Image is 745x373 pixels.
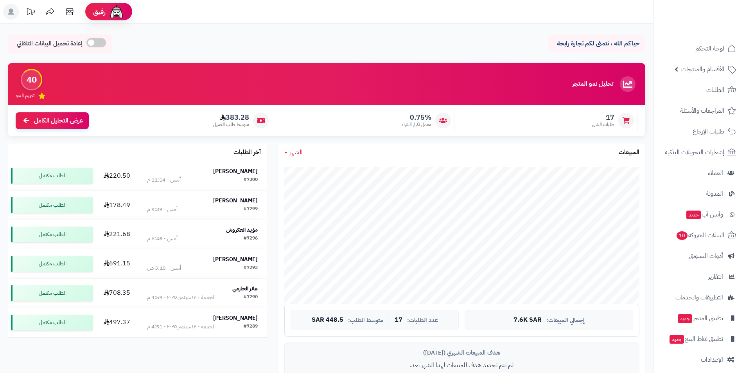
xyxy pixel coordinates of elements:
span: التطبيقات والخدمات [675,292,723,303]
div: #7296 [244,235,258,243]
div: #7299 [244,205,258,213]
span: 448.5 SAR [312,317,343,324]
span: جديد [670,335,684,344]
span: 17 [592,113,614,122]
span: إشعارات التحويلات البنكية [665,147,724,158]
strong: [PERSON_NAME] [213,314,258,322]
span: العملاء [708,168,723,178]
p: حياكم الله ، نتمنى لكم تجارة رابحة [553,39,639,48]
span: جديد [678,314,692,323]
div: الطلب مكتمل [11,256,93,272]
td: 497.37 [96,308,138,337]
span: الأقسام والمنتجات [681,64,724,75]
span: جديد [686,211,701,219]
h3: آخر الطلبات [233,149,261,156]
span: عدد الطلبات: [407,317,438,324]
div: أمس - 6:48 م [147,235,178,243]
div: أمس - 9:39 م [147,205,178,213]
a: التطبيقات والخدمات [658,288,740,307]
div: الجمعة - ١٢ سبتمبر ٢٠٢٥ - 4:59 م [147,294,215,301]
span: متوسط الطلب: [348,317,383,324]
span: تطبيق المتجر [677,313,723,324]
div: الطلب مكتمل [11,227,93,242]
div: #7290 [244,294,258,301]
strong: مؤيد العكروش [226,226,258,234]
a: المدونة [658,184,740,203]
p: لم يتم تحديد هدف للمبيعات لهذا الشهر بعد. [291,361,633,370]
a: العملاء [658,164,740,182]
td: 178.49 [96,191,138,220]
span: تطبيق نقاط البيع [669,333,723,344]
span: معدل تكرار الشراء [402,121,431,128]
a: أدوات التسويق [658,247,740,265]
td: 691.15 [96,249,138,278]
div: هدف المبيعات الشهري ([DATE]) [291,349,633,357]
a: المراجعات والأسئلة [658,101,740,120]
a: تطبيق المتجرجديد [658,309,740,328]
span: 7.6K SAR [513,317,542,324]
div: أمس - 3:15 ص [147,264,181,272]
span: 10 [677,231,688,240]
span: الشهر [290,148,303,157]
a: تطبيق نقاط البيعجديد [658,330,740,348]
strong: عانر الحازمي [232,285,258,293]
span: تقييم النمو [16,92,34,99]
span: إعادة تحميل البيانات التلقائي [17,39,83,48]
td: 220.50 [96,161,138,190]
div: الجمعة - ١٢ سبتمبر ٢٠٢٥ - 4:51 م [147,323,215,331]
span: عرض التحليل الكامل [34,116,83,125]
div: الطلب مكتمل [11,285,93,301]
span: | [388,317,390,323]
a: التقارير [658,267,740,286]
td: 708.35 [96,279,138,308]
a: الطلبات [658,81,740,99]
h3: تحليل نمو المتجر [572,81,613,88]
img: logo-2.png [692,20,738,36]
span: رفيق [93,7,106,16]
a: إشعارات التحويلات البنكية [658,143,740,162]
span: إجمالي المبيعات: [546,317,585,324]
span: المدونة [706,188,723,199]
strong: [PERSON_NAME] [213,167,258,175]
span: لوحة التحكم [695,43,724,54]
span: التقارير [708,271,723,282]
a: الشهر [284,148,303,157]
span: الإعدادات [701,354,723,365]
strong: [PERSON_NAME] [213,196,258,205]
div: #7293 [244,264,258,272]
a: الإعدادات [658,350,740,369]
div: #7300 [244,176,258,184]
a: عرض التحليل الكامل [16,112,89,129]
a: وآتس آبجديد [658,205,740,224]
div: الطلب مكتمل [11,197,93,213]
span: طلبات الإرجاع [693,126,724,137]
span: 17 [395,317,402,324]
h3: المبيعات [619,149,639,156]
div: الطلب مكتمل [11,168,93,184]
td: 221.68 [96,220,138,249]
span: أدوات التسويق [689,250,723,261]
span: طلبات الشهر [592,121,614,128]
a: تحديثات المنصة [21,4,40,22]
a: طلبات الإرجاع [658,122,740,141]
strong: [PERSON_NAME] [213,255,258,263]
div: الطلب مكتمل [11,315,93,330]
span: متوسط طلب العميل [213,121,249,128]
div: #7289 [244,323,258,331]
div: أمس - 11:14 م [147,176,181,184]
a: لوحة التحكم [658,39,740,58]
span: الطلبات [706,85,724,96]
span: 383.28 [213,113,249,122]
span: المراجعات والأسئلة [680,105,724,116]
span: السلات المتروكة [676,230,724,241]
img: ai-face.png [109,4,124,20]
span: وآتس آب [686,209,723,220]
a: السلات المتروكة10 [658,226,740,245]
span: 0.75% [402,113,431,122]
